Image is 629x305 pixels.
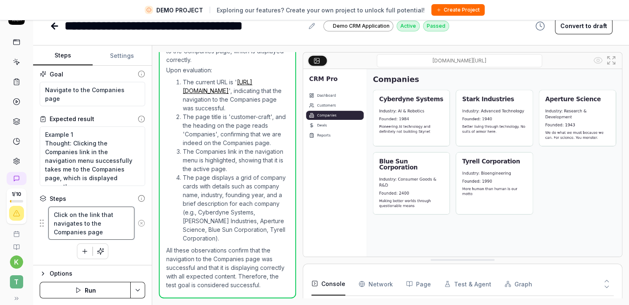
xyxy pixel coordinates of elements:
[505,272,532,295] button: Graph
[40,206,145,241] div: Suggestions
[311,272,345,295] button: Console
[33,46,93,66] button: Steps
[183,147,288,173] li: The Companies link in the navigation menu is highlighted, showing that it is the active page.
[3,269,29,290] button: T
[406,272,431,295] button: Page
[7,172,26,185] a: New conversation
[50,114,94,123] div: Expected result
[217,6,425,14] span: Exploring our features? Create your own project to unlock full potential!
[183,112,288,147] li: The page title is 'customer-craft', and the heading on the page reads 'Companies', confirming tha...
[333,22,390,30] span: Demo CRM Application
[50,70,63,79] div: Goal
[555,18,612,34] button: Convert to draft
[93,46,152,66] button: Settings
[183,78,288,112] li: The current URL is ' ', indicating that the navigation to the Companies page was successful.
[397,21,420,31] div: Active
[303,69,622,268] img: Screenshot
[156,6,203,14] span: DEMO PROJECT
[40,282,131,298] button: Run
[10,255,23,269] button: k
[530,18,550,34] button: View version history
[10,275,23,288] span: T
[3,224,29,237] a: Book a call with us
[50,269,145,279] div: Options
[50,194,66,203] div: Steps
[359,272,393,295] button: Network
[323,20,393,31] a: Demo CRM Application
[431,4,485,16] button: Create Project
[134,215,148,231] button: Remove step
[591,54,605,67] button: Show all interative elements
[423,21,449,31] div: Passed
[3,237,29,250] a: Documentation
[40,269,145,279] button: Options
[183,173,288,243] li: The page displays a grid of company cards with details such as company name, industry, founding y...
[12,192,21,197] span: 1 / 10
[166,246,288,289] p: All these observations confirm that the navigation to the Companies page was successful and that ...
[166,66,288,74] p: Upon evaluation:
[444,272,491,295] button: Test & Agent
[605,54,618,67] button: Open in full screen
